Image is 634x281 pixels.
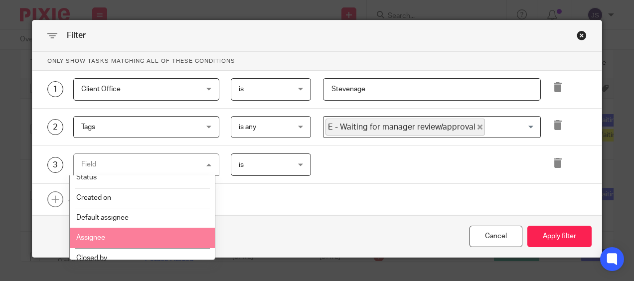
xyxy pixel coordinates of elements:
span: is [239,86,244,93]
input: Search for option [486,119,535,136]
span: Client Office [81,86,121,93]
span: E - Waiting for manager review/approval [325,119,485,136]
span: Filter [67,31,86,39]
li: Assignee [70,228,215,248]
div: Close this dialog window [470,226,522,247]
span: is [239,161,244,168]
div: 1 [47,81,63,97]
button: Apply filter [527,226,592,247]
li: Created on [70,188,215,208]
p: Only show tasks matching all of these conditions [32,52,602,71]
div: Search for option [323,116,541,139]
li: Closed by [70,248,215,268]
span: is any [239,124,256,131]
button: Deselect E - Waiting for manager review/approval [477,125,482,130]
div: 3 [47,157,63,173]
li: Default assignee [70,208,215,228]
div: 2 [47,119,63,135]
div: Field [81,161,96,168]
div: Close this dialog window [577,30,587,40]
span: Tags [81,124,95,131]
li: Status [70,167,215,187]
